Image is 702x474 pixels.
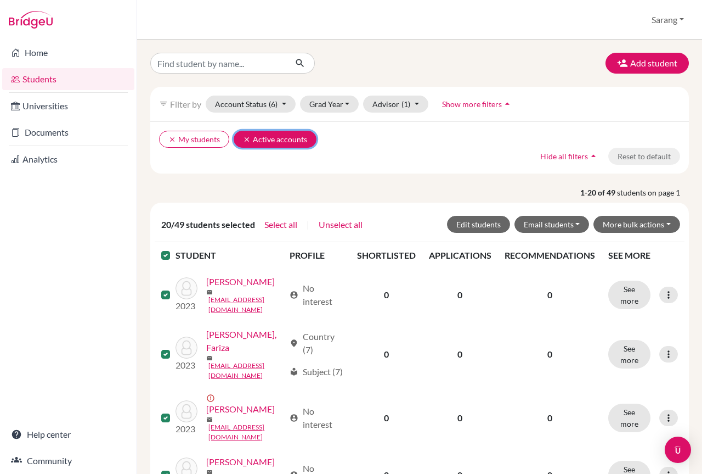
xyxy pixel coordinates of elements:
button: Add student [605,53,689,74]
td: 0 [350,321,422,387]
img: Bayramov, Eyub [175,400,197,422]
button: Email students [514,216,590,233]
a: Analytics [2,148,134,170]
span: 20/49 students selected [161,218,255,231]
img: An, Joshua [175,277,197,299]
div: Open Intercom Messenger [665,437,691,463]
span: students on page 1 [617,187,689,198]
td: 0 [422,269,498,321]
td: 0 [422,387,498,449]
a: [PERSON_NAME] [206,455,275,469]
button: See more [608,281,650,309]
button: Select all [264,218,298,232]
a: [EMAIL_ADDRESS][DOMAIN_NAME] [208,295,284,315]
span: | [307,218,309,231]
button: Show more filtersarrow_drop_up [433,96,522,113]
i: arrow_drop_up [588,150,599,161]
a: [PERSON_NAME], Fariza [206,328,284,354]
a: [PERSON_NAME] [206,403,275,416]
a: Community [2,450,134,472]
button: See more [608,404,650,432]
p: 2023 [175,299,197,313]
span: location_on [290,339,298,348]
img: Bridge-U [9,11,53,29]
a: Universities [2,95,134,117]
th: STUDENT [175,242,282,269]
td: 0 [350,269,422,321]
button: Advisor(1) [363,96,428,113]
p: 0 [505,288,595,302]
a: [EMAIL_ADDRESS][DOMAIN_NAME] [208,361,284,381]
p: 2023 [175,422,197,436]
span: account_circle [290,291,298,299]
button: Hide all filtersarrow_drop_up [531,148,608,165]
i: arrow_drop_up [502,98,513,109]
div: No interest [290,282,344,308]
th: RECOMMENDATIONS [498,242,602,269]
img: Balganirova, Fariza [175,337,197,359]
span: error_outline [206,394,217,403]
i: clear [243,136,251,143]
td: 0 [350,387,422,449]
input: Find student by name... [150,53,286,74]
strong: 1-20 of 49 [580,187,617,198]
td: 0 [422,321,498,387]
span: Show more filters [442,99,502,109]
span: Hide all filters [540,152,588,161]
button: Edit students [447,216,510,233]
a: Documents [2,121,134,143]
th: APPLICATIONS [422,242,498,269]
th: SEE MORE [602,242,684,269]
p: 0 [505,411,595,425]
span: mail [206,416,213,423]
i: filter_list [159,99,168,108]
button: Sarang [647,9,689,30]
th: PROFILE [283,242,350,269]
a: Home [2,42,134,64]
span: local_library [290,367,298,376]
a: [EMAIL_ADDRESS][DOMAIN_NAME] [208,422,284,442]
i: clear [168,136,176,143]
button: clearMy students [159,131,229,148]
button: More bulk actions [593,216,680,233]
span: (1) [401,99,410,109]
div: Subject (7) [290,365,343,378]
div: Country (7) [290,330,344,356]
span: mail [206,289,213,295]
a: Students [2,68,134,90]
button: Account Status(6) [206,96,296,113]
a: Help center [2,423,134,445]
div: No interest [290,405,344,431]
button: clearActive accounts [234,131,316,148]
span: mail [206,355,213,361]
th: SHORTLISTED [350,242,422,269]
button: Reset to default [608,148,680,165]
button: Grad Year [300,96,359,113]
span: (6) [269,99,278,109]
button: See more [608,340,650,369]
button: Unselect all [318,218,363,232]
p: 0 [505,348,595,361]
span: account_circle [290,414,298,422]
a: [PERSON_NAME] [206,275,275,288]
span: Filter by [170,99,201,109]
p: 2023 [175,359,197,372]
